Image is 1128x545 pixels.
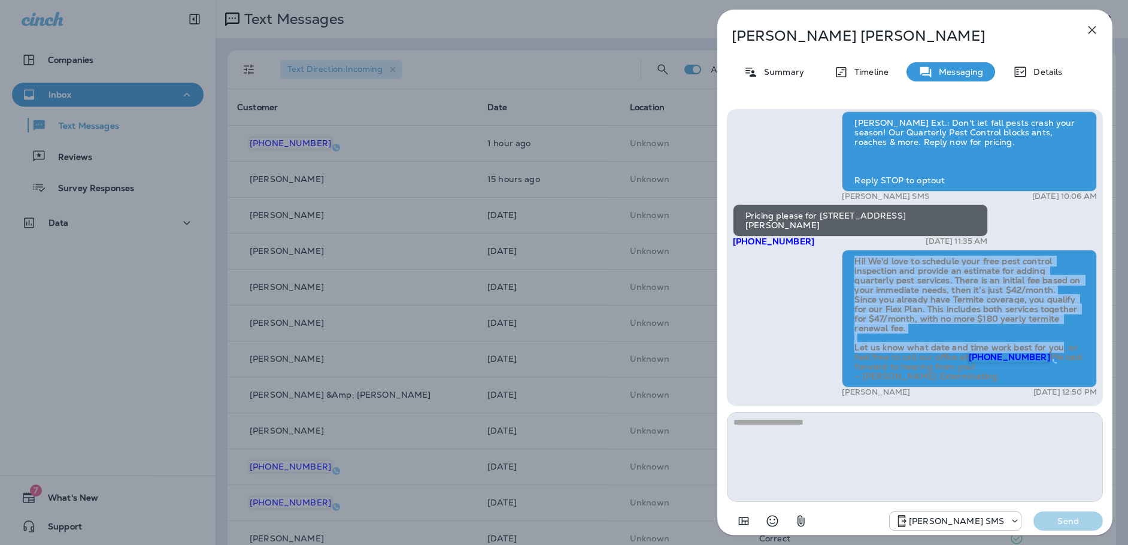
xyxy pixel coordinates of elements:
[842,192,929,201] p: [PERSON_NAME] SMS
[1032,192,1097,201] p: [DATE] 10:06 AM
[926,237,987,246] p: [DATE] 11:35 AM
[969,352,1050,362] span: [PHONE_NUMBER]
[733,204,988,237] div: Pricing please for [STREET_ADDRESS][PERSON_NAME]
[854,256,1084,381] span: Hi! We'd love to schedule your free pest control inspection and provide an estimate for adding qu...
[732,28,1059,44] p: [PERSON_NAME] [PERSON_NAME]
[732,509,756,533] button: Add in a premade template
[760,509,784,533] button: Select an emoji
[758,67,804,77] p: Summary
[842,387,910,397] p: [PERSON_NAME]
[733,236,814,247] span: [PHONE_NUMBER]
[933,67,983,77] p: Messaging
[890,514,1021,528] div: +1 (757) 760-3335
[909,516,1004,526] p: [PERSON_NAME] SMS
[1027,67,1062,77] p: Details
[848,67,889,77] p: Timeline
[1033,387,1097,397] p: [DATE] 12:50 PM
[842,111,1097,192] div: [PERSON_NAME] Ext.: Don't let fall pests crash your season! Our Quarterly Pest Control blocks ant...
